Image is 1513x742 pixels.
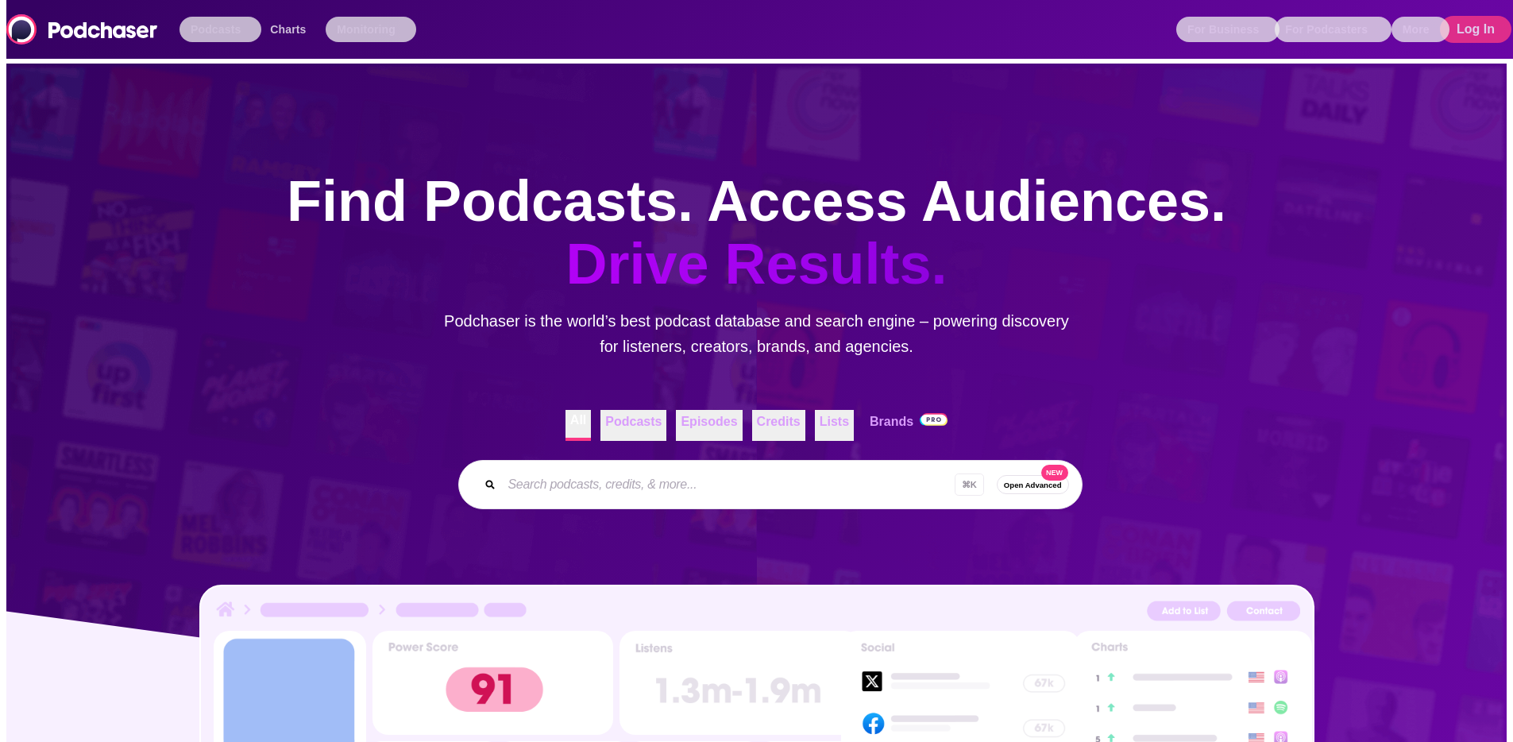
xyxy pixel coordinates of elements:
[287,233,1226,296] span: Drive Results.
[270,18,306,41] span: Charts
[287,170,1226,296] h1: Find Podcasts. Access Audiences.
[432,308,1080,359] h2: Podchaser is the world’s best podcast database and search engine – powering discovery for listene...
[260,17,316,42] a: Charts
[565,410,591,441] button: All
[815,410,854,441] button: Lists
[1004,481,1062,489] span: Open Advanced
[191,18,241,41] span: Podcasts
[337,18,396,41] span: Monitoring
[1176,17,1279,42] button: open menu
[997,475,1069,494] button: Open AdvancedNew
[752,410,805,441] button: Credits
[179,17,261,42] button: open menu
[1041,465,1068,481] span: New
[1285,18,1368,41] span: For Podcasters
[502,473,955,497] input: Search podcasts, credits, & more...
[1275,17,1391,42] button: open menu
[1391,17,1450,42] button: open menu
[458,460,1056,509] div: Search podcasts, credits, & more...
[1403,18,1430,41] span: More
[676,410,742,441] button: Episodes
[870,410,948,441] a: BrandsPodchaser Pro
[619,631,860,735] img: Podcast Insights Listens
[214,599,1300,627] img: Podcast Insights Header
[955,473,984,496] span: ⌘ K
[1187,18,1259,41] span: For Business
[920,413,948,426] img: Podchaser Pro
[6,14,159,44] img: Podchaser - Follow, Share and Rate Podcasts
[326,17,415,42] button: open menu
[600,410,666,441] button: Podcasts
[372,631,613,735] img: Podcast Insights Power score
[1440,16,1511,43] button: Log In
